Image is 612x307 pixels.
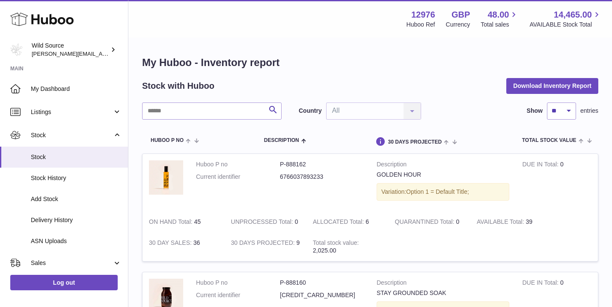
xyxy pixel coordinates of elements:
td: 0 [225,211,307,232]
strong: 30 DAYS PROJECTED [231,239,297,248]
strong: UNPROCESSED Total [231,218,295,227]
strong: ALLOCATED Total [313,218,365,227]
div: GOLDEN HOUR [377,171,509,179]
strong: AVAILABLE Total [477,218,526,227]
span: Description [264,138,299,143]
span: [PERSON_NAME][EMAIL_ADDRESS][DOMAIN_NAME] [32,50,172,57]
span: 14,465.00 [554,9,592,21]
span: 2,025.00 [313,247,336,254]
a: Log out [10,275,118,290]
dd: 6766037893233 [280,173,364,181]
div: STAY GROUNDED SOAK [377,289,509,297]
a: 14,465.00 AVAILABLE Stock Total [529,9,602,29]
span: My Dashboard [31,85,122,93]
h2: Stock with Huboo [142,80,214,92]
td: 45 [143,211,225,232]
dd: [CREDIT_CARD_NUMBER] [280,291,364,299]
span: Stock History [31,174,122,182]
h1: My Huboo - Inventory report [142,56,598,69]
td: 9 [225,232,307,262]
span: Huboo P no [151,138,184,143]
strong: DUE IN Total [522,279,560,288]
div: Currency [446,21,470,29]
td: 36 [143,232,225,262]
dd: P-888160 [280,279,364,287]
strong: DUE IN Total [522,161,560,170]
strong: Description [377,160,509,171]
span: Listings [31,108,113,116]
dd: P-888162 [280,160,364,169]
strong: ON HAND Total [149,218,194,227]
span: Add Stock [31,195,122,203]
span: 30 DAYS PROJECTED [388,139,442,145]
span: Sales [31,259,113,267]
span: Stock [31,131,113,139]
button: Download Inventory Report [506,78,598,93]
label: Show [527,107,543,115]
strong: GBP [452,9,470,21]
img: kate@wildsource.co.uk [10,43,23,56]
strong: 30 DAY SALES [149,239,193,248]
td: 6 [306,211,389,232]
span: Stock [31,153,122,161]
strong: 12976 [411,9,435,21]
label: Country [299,107,322,115]
dt: Huboo P no [196,279,280,287]
span: ASN Uploads [31,237,122,245]
span: entries [580,107,598,115]
span: 48.00 [487,9,509,21]
div: Wild Source [32,42,109,58]
span: AVAILABLE Stock Total [529,21,602,29]
div: Variation: [377,183,509,201]
strong: QUARANTINED Total [395,218,456,227]
dt: Current identifier [196,291,280,299]
strong: Description [377,279,509,289]
img: product image [149,160,183,195]
span: Delivery History [31,216,122,224]
span: Total sales [481,21,519,29]
span: Option 1 = Default Title; [406,188,469,195]
dt: Current identifier [196,173,280,181]
div: Huboo Ref [407,21,435,29]
td: 39 [470,211,553,232]
a: 48.00 Total sales [481,9,519,29]
td: 0 [516,154,598,211]
dt: Huboo P no [196,160,280,169]
strong: Total stock value [313,239,359,248]
span: Total stock value [522,138,576,143]
span: 0 [456,218,459,225]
